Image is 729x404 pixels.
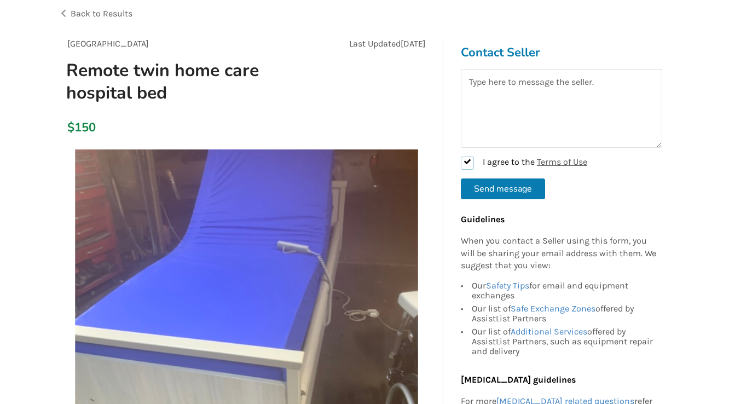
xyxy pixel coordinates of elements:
[472,281,657,302] div: Our for email and equipment exchanges
[349,38,401,49] span: Last Updated
[461,178,545,199] button: Send message
[511,303,595,314] a: Safe Exchange Zones
[486,280,529,291] a: Safety Tips
[461,214,505,224] b: Guidelines
[461,157,587,170] label: I agree to the
[461,374,576,385] b: [MEDICAL_DATA] guidelines
[461,45,662,60] h3: Contact Seller
[71,8,132,19] span: Back to Results
[57,59,316,104] h1: Remote twin home care hospital bed
[67,120,73,135] div: $150
[461,235,657,273] p: When you contact a Seller using this form, you will be sharing your email address with them. We s...
[472,325,657,356] div: Our list of offered by AssistList Partners, such as equipment repair and delivery
[67,38,149,49] span: [GEOGRAPHIC_DATA]
[472,302,657,325] div: Our list of offered by AssistList Partners
[511,326,587,337] a: Additional Services
[537,157,587,167] a: Terms of Use
[401,38,426,49] span: [DATE]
